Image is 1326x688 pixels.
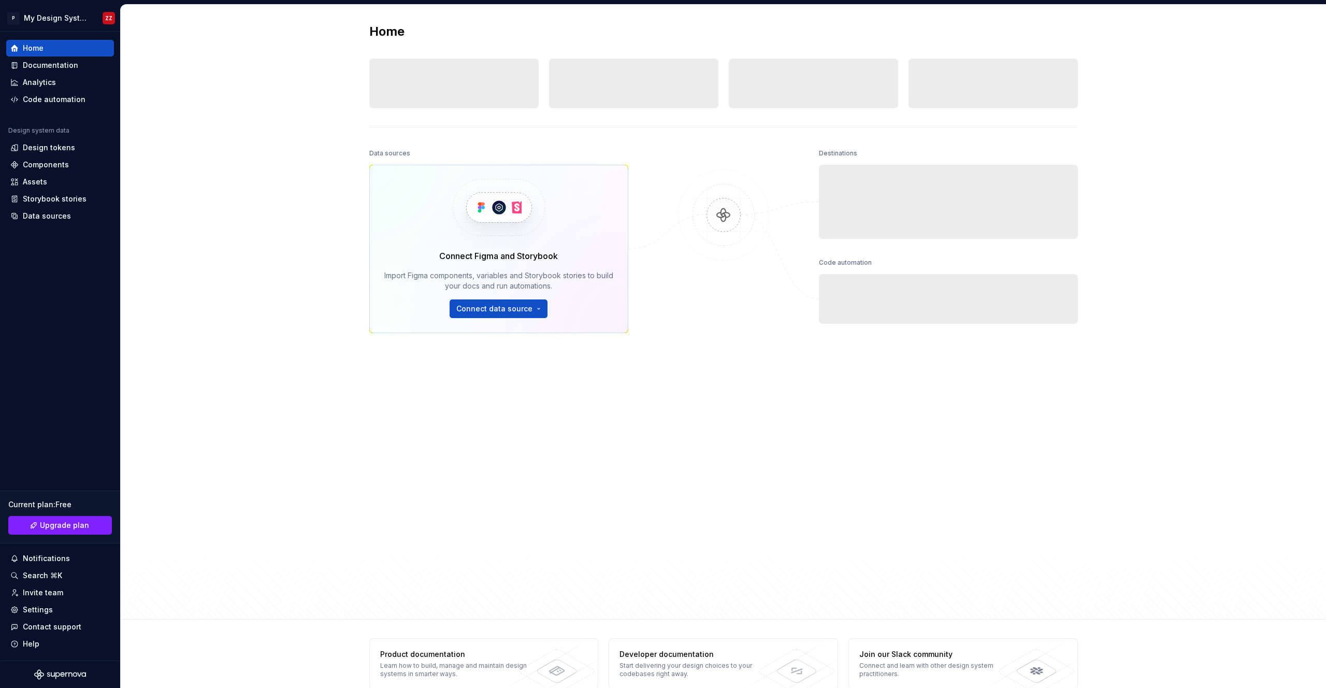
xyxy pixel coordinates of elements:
div: Settings [23,605,53,615]
div: Learn how to build, manage and maintain design systems in smarter ways. [380,662,531,678]
div: Start delivering your design choices to your codebases right away. [619,662,770,678]
div: Code automation [819,255,872,270]
svg: Supernova Logo [34,669,86,680]
span: Upgrade plan [40,520,89,531]
div: Destinations [819,146,857,161]
a: Documentation [6,57,114,74]
button: Search ⌘K [6,567,114,584]
a: Assets [6,174,114,190]
div: Developer documentation [619,649,770,660]
div: Assets [23,177,47,187]
a: Settings [6,601,114,618]
div: Connect Figma and Storybook [439,250,558,262]
a: Data sources [6,208,114,224]
div: ZZ [105,14,112,22]
div: Search ⌘K [23,570,62,581]
div: Design tokens [23,142,75,153]
div: Help [23,639,39,649]
span: Connect data source [456,304,532,314]
button: PMy Design SystemZZ [2,7,118,29]
div: Home [23,43,44,53]
div: Connect and learn with other design system practitioners. [859,662,1010,678]
div: Data sources [369,146,410,161]
a: Code automation [6,91,114,108]
a: Design tokens [6,139,114,156]
div: Code automation [23,94,85,105]
div: Product documentation [380,649,531,660]
div: Storybook stories [23,194,87,204]
div: Analytics [23,77,56,88]
a: Components [6,156,114,173]
div: Join our Slack community [859,649,1010,660]
button: Contact support [6,619,114,635]
button: Help [6,636,114,652]
div: Current plan : Free [8,499,112,510]
div: Notifications [23,553,70,564]
div: My Design System [24,13,90,23]
div: Documentation [23,60,78,70]
h2: Home [369,23,405,40]
div: Import Figma components, variables and Storybook stories to build your docs and run automations. [384,270,613,291]
a: Analytics [6,74,114,91]
a: Upgrade plan [8,516,112,535]
div: Contact support [23,622,81,632]
a: Storybook stories [6,191,114,207]
div: Design system data [8,126,69,135]
button: Notifications [6,550,114,567]
div: Data sources [23,211,71,221]
div: P [7,12,20,24]
button: Connect data source [450,299,547,318]
div: Invite team [23,587,63,598]
a: Home [6,40,114,56]
a: Invite team [6,584,114,601]
div: Components [23,160,69,170]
